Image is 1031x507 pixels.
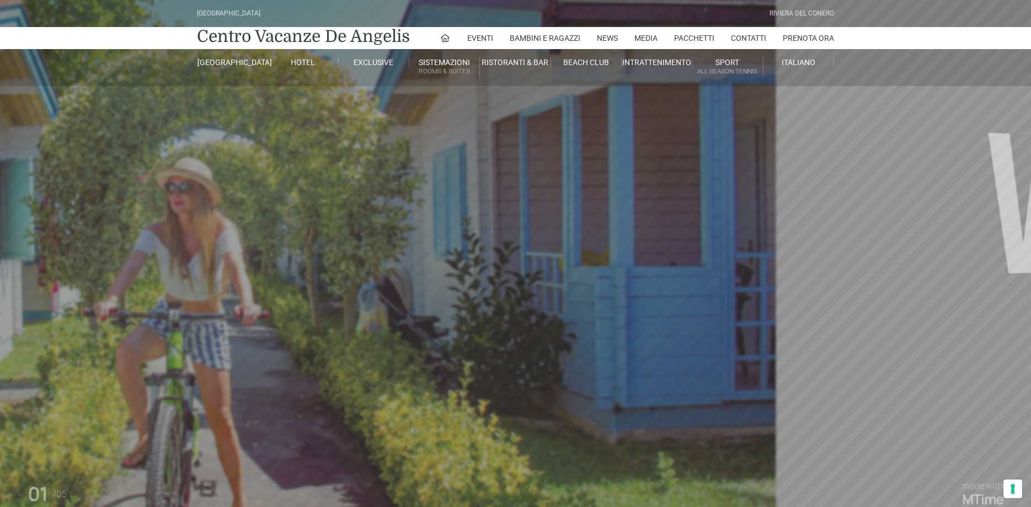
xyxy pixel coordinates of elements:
a: Eventi [467,27,493,49]
a: Centro Vacanze De Angelis [197,25,410,47]
a: SistemazioniRooms & Suites [409,57,480,78]
a: SportAll Season Tennis [692,57,763,78]
a: News [597,27,618,49]
a: Media [634,27,658,49]
div: [GEOGRAPHIC_DATA] [197,8,260,19]
a: Bambini e Ragazzi [510,27,580,49]
a: Italiano [763,57,834,67]
a: Ristoranti & Bar [480,57,551,67]
span: Italiano [782,58,815,67]
div: Riviera Del Conero [770,8,834,19]
a: Prenota Ora [783,27,834,49]
a: Exclusive [339,57,409,67]
a: Beach Club [551,57,622,67]
small: All Season Tennis [692,66,762,77]
a: Pacchetti [674,27,714,49]
a: Hotel [268,57,338,67]
a: [GEOGRAPHIC_DATA] [197,57,268,67]
a: Contatti [731,27,766,49]
button: Le tue preferenze relative al consenso per le tecnologie di tracciamento [1003,479,1022,498]
small: Rooms & Suites [409,66,479,77]
a: Intrattenimento [622,57,692,67]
